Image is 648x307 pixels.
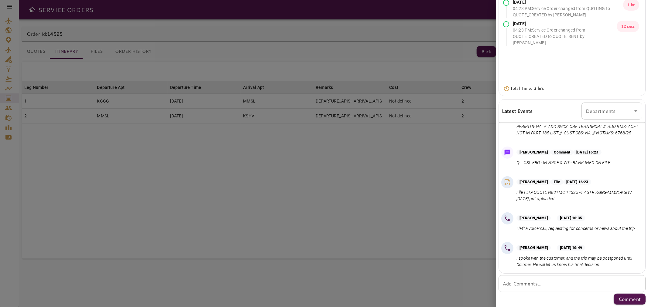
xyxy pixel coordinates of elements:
p: Q: CSL FBO - INVOICE & WT - BANK INFO ON FILE [516,160,611,166]
button: Comment [614,294,646,305]
img: Timer Icon [503,86,510,92]
p: I left a voicemail, requesting for concerns or news about the trip [516,225,635,232]
p: File [551,179,563,185]
p: [PERSON_NAME] [516,215,551,221]
p: 04:23 PM : Service Order changed from QUOTING to QUOTE_CREATED by [PERSON_NAME] [513,5,623,18]
p: Total Time: [510,85,544,92]
img: PDF File [503,178,512,187]
button: Open [632,107,640,115]
p: [PERSON_NAME] [516,150,551,155]
p: [DATE] 16:23 [573,150,601,155]
h6: Latest Events [502,107,533,115]
p: [PERSON_NAME] [516,245,551,251]
p: File FLTP QUOTE N831MC 14525 -1 ASTR KGGG-MMSL-KSHV [DATE].pdf uploaded [516,189,640,202]
p: 04:23 PM : Service Order changed from QUOTE_CREATED to QUOTE_SENT by [PERSON_NAME] [513,27,617,46]
p: QR: 14525 //[DATE] KGGG MMSL C2 P4 // [DATE] MMSL KSHV C2 P4 // MX APIS & EAPIS // ROUTES: NA // ... [516,111,640,136]
p: [DATE] [513,21,617,27]
p: [DATE] 10:35 [557,215,585,221]
b: 3 hrs [534,85,544,91]
p: [PERSON_NAME] [516,179,551,185]
p: Comment [551,150,573,155]
p: Comment [619,295,641,303]
p: [DATE] 10:49 [557,245,585,251]
p: 12 secs [617,21,639,32]
p: [DATE] 16:23 [563,179,591,185]
p: I spoke with the customer, and the trip may be postponed until October. He will let us know his f... [516,255,640,268]
img: Message Icon [503,148,512,157]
